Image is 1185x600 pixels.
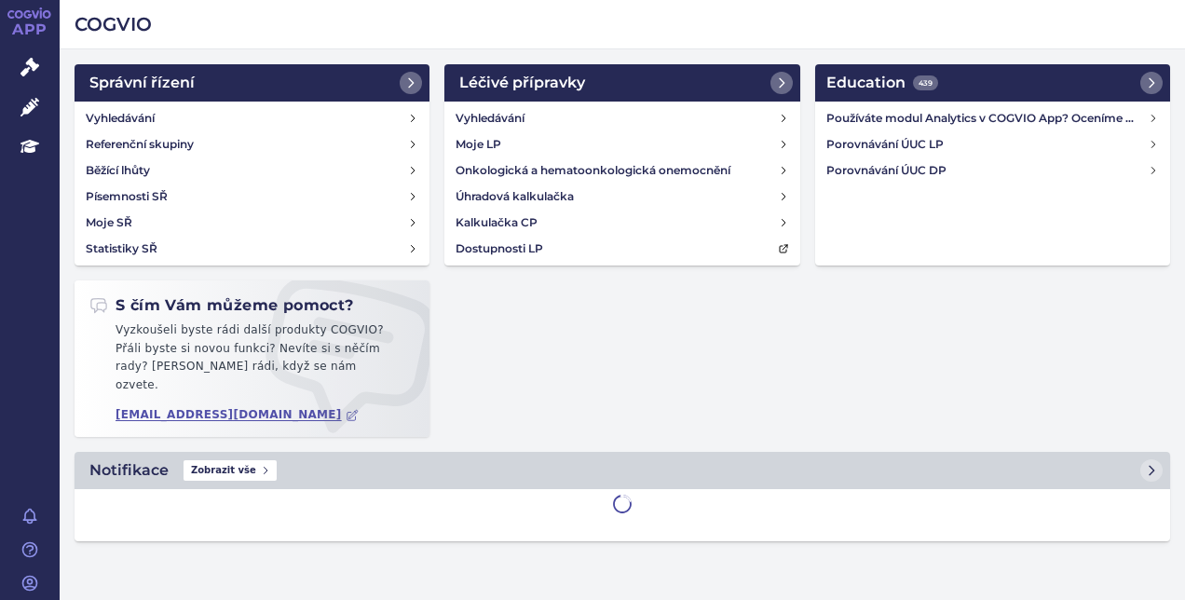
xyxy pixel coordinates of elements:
h4: Vyhledávání [456,109,524,128]
a: Statistiky SŘ [78,236,426,262]
a: Education439 [815,64,1170,102]
a: Písemnosti SŘ [78,184,426,210]
a: Moje LP [448,131,796,157]
h2: COGVIO [75,11,1170,37]
a: Léčivé přípravky [444,64,799,102]
h4: Onkologická a hematoonkologická onemocnění [456,161,730,180]
h4: Porovnávání ÚUC LP [826,135,1149,154]
h2: S čím Vám můžeme pomoct? [89,295,354,316]
h2: Education [826,72,938,94]
h4: Vyhledávání [86,109,155,128]
h4: Referenční skupiny [86,135,194,154]
a: Vyhledávání [78,105,426,131]
h4: Porovnávání ÚUC DP [826,161,1149,180]
a: Vyhledávání [448,105,796,131]
h4: Úhradová kalkulačka [456,187,574,206]
a: Úhradová kalkulačka [448,184,796,210]
a: Správní řízení [75,64,429,102]
h4: Písemnosti SŘ [86,187,168,206]
span: 439 [913,75,938,90]
h4: Běžící lhůty [86,161,150,180]
p: Vyzkoušeli byste rádi další produkty COGVIO? Přáli byste si novou funkci? Nevíte si s něčím rady?... [89,321,415,402]
h4: Moje SŘ [86,213,132,232]
a: Porovnávání ÚUC LP [819,131,1166,157]
a: Běžící lhůty [78,157,426,184]
a: Referenční skupiny [78,131,426,157]
a: NotifikaceZobrazit vše [75,452,1170,489]
h4: Používáte modul Analytics v COGVIO App? Oceníme Vaši zpětnou vazbu! [826,109,1149,128]
a: Porovnávání ÚUC DP [819,157,1166,184]
a: Dostupnosti LP [448,236,796,262]
a: Moje SŘ [78,210,426,236]
span: Zobrazit vše [184,460,277,481]
h2: Správní řízení [89,72,195,94]
a: Kalkulačka CP [448,210,796,236]
a: Onkologická a hematoonkologická onemocnění [448,157,796,184]
h2: Notifikace [89,459,169,482]
a: Používáte modul Analytics v COGVIO App? Oceníme Vaši zpětnou vazbu! [819,105,1166,131]
h2: Léčivé přípravky [459,72,585,94]
h4: Moje LP [456,135,501,154]
a: [EMAIL_ADDRESS][DOMAIN_NAME] [116,408,359,422]
h4: Statistiky SŘ [86,239,157,258]
h4: Kalkulačka CP [456,213,538,232]
h4: Dostupnosti LP [456,239,543,258]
